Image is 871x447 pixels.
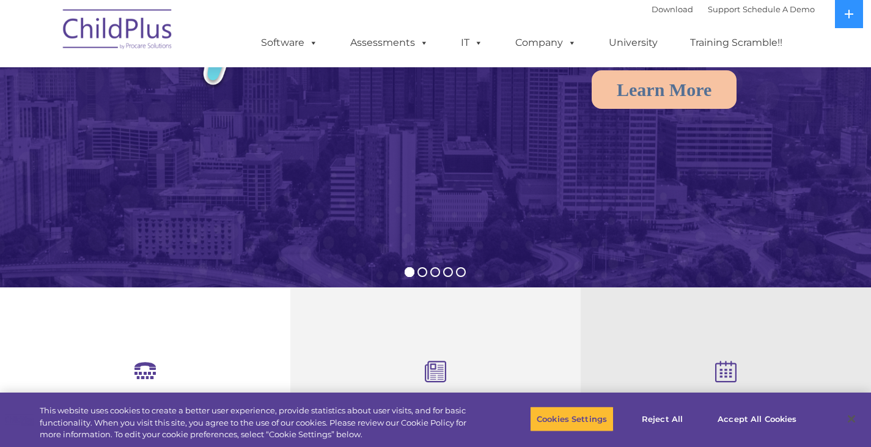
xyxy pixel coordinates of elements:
a: Company [503,31,589,55]
a: Assessments [338,31,441,55]
a: Learn More [592,70,737,109]
span: Phone number [170,131,222,140]
font: | [652,4,815,14]
a: Download [652,4,693,14]
a: University [597,31,670,55]
a: IT [449,31,495,55]
span: Last name [170,81,207,90]
a: Training Scramble!! [678,31,795,55]
div: This website uses cookies to create a better user experience, provide statistics about user visit... [40,405,479,441]
button: Close [838,405,865,432]
button: Accept All Cookies [711,406,803,432]
a: Schedule A Demo [743,4,815,14]
button: Cookies Settings [530,406,614,432]
img: ChildPlus by Procare Solutions [57,1,179,62]
a: Support [708,4,740,14]
button: Reject All [624,406,700,432]
a: Software [249,31,330,55]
